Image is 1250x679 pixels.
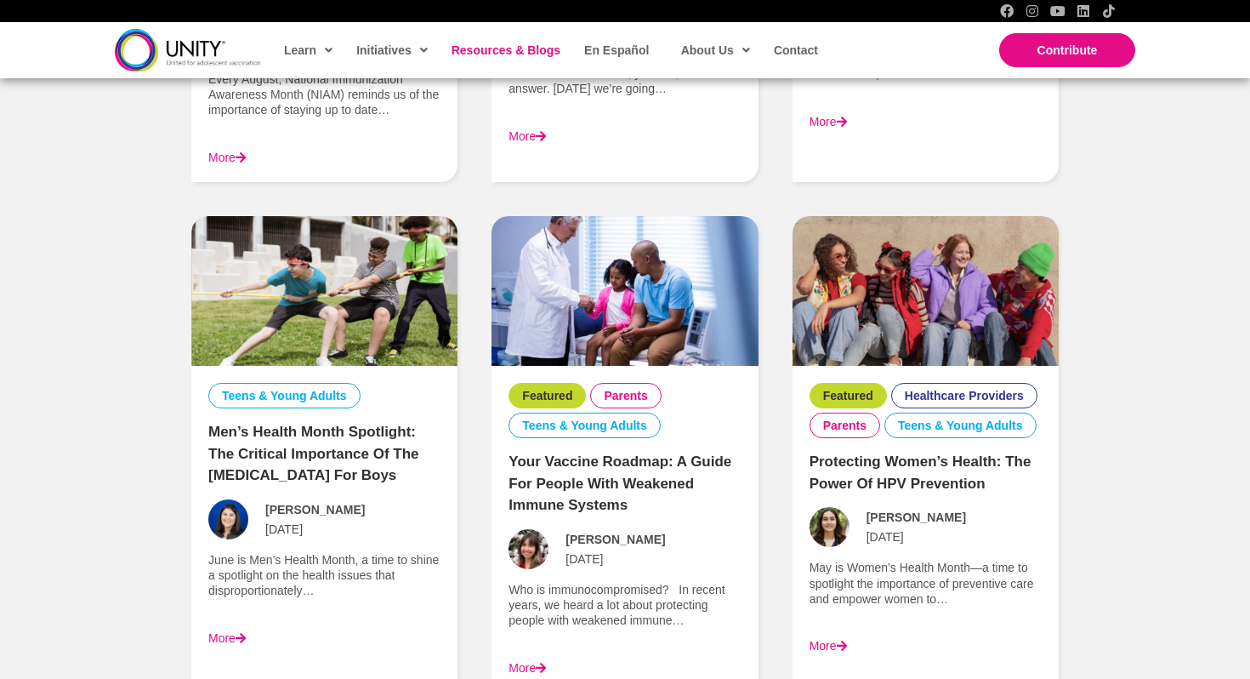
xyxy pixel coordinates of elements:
[681,37,750,63] span: About Us
[604,388,647,403] a: Parents
[284,37,332,63] span: Learn
[810,639,847,653] a: More
[565,532,665,547] span: [PERSON_NAME]
[509,661,546,675] a: More
[823,418,866,433] a: Parents
[208,151,246,164] a: More
[999,33,1135,67] a: Contribute
[1037,43,1098,57] span: Contribute
[443,31,567,70] a: Resources & Blogs
[191,283,457,297] a: Men’s Health Month Spotlight: The Critical Importance of the HPV Vaccine for Boys
[522,388,572,403] a: Featured
[584,43,649,57] span: En Español
[774,43,818,57] span: Contact
[208,631,246,645] a: More
[905,388,1024,403] a: Healthcare Providers
[222,388,347,403] a: Teens & Young Adults
[509,529,548,569] img: Avatar photo
[765,31,825,70] a: Contact
[898,418,1023,433] a: Teens & Young Adults
[866,529,904,545] span: [DATE]
[115,29,261,71] img: unity-logo-dark
[1051,4,1065,18] a: YouTube
[208,424,419,483] a: Men’s Health Month Spotlight: The Critical Importance of the [MEDICAL_DATA] for Boys
[1000,4,1014,18] a: Facebook
[208,71,440,118] p: Every August, National Immunization Awareness Month (NIAM) reminds us of the importance of stayin...
[452,43,560,57] span: Resources & Blogs
[810,115,847,128] a: More
[673,31,757,70] a: About Us
[208,552,440,599] p: June is Men’s Health Month, a time to shine a spotlight on the health issues that disproportionat...
[509,129,546,143] a: More
[576,31,656,70] a: En Español
[356,37,428,63] span: Initiatives
[1026,4,1039,18] a: Instagram
[1077,4,1090,18] a: LinkedIn
[565,551,603,567] span: [DATE]
[522,418,647,433] a: Teens & Young Adults
[509,454,731,513] a: Your Vaccine Roadmap: A Guide for People with Weakened Immune Systems
[208,499,248,539] img: Avatar photo
[823,388,873,403] a: Featured
[793,283,1059,297] a: Protecting Women’s Health: The Power of HPV Prevention
[810,454,1031,492] a: Protecting Women’s Health: The Power of HPV Prevention
[491,283,758,297] a: Your Vaccine Roadmap: A Guide for People with Weakened Immune Systems
[810,560,1042,607] p: May is Women’s Health Month—a time to spotlight the importance of preventive care and empower wom...
[509,582,741,629] p: Who is immunocompromised? In recent years, we heard a lot about protecting people with weakened i...
[265,502,365,517] span: [PERSON_NAME]
[866,510,966,525] span: [PERSON_NAME]
[265,522,303,537] span: [DATE]
[1102,4,1116,18] a: TikTok
[810,507,849,547] img: Avatar photo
